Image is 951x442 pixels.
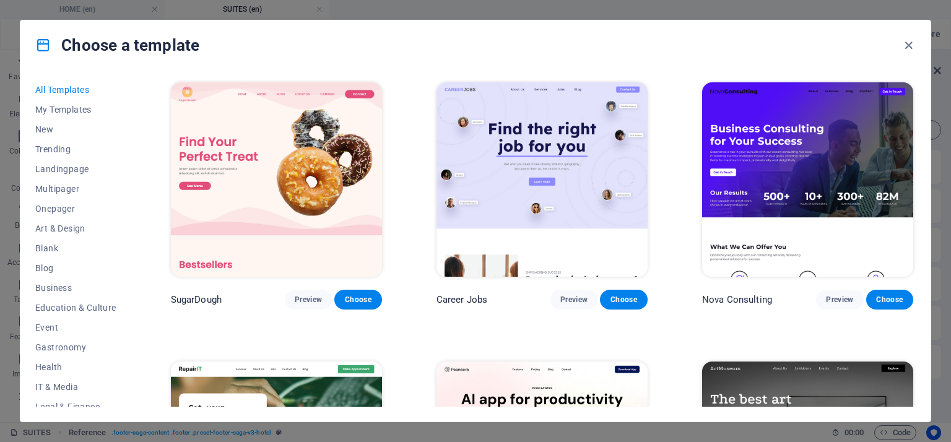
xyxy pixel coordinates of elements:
[334,290,381,310] button: Choose
[35,238,116,258] button: Blank
[35,85,116,95] span: All Templates
[702,293,772,306] p: Nova Consulting
[35,179,116,199] button: Multipager
[35,80,116,100] button: All Templates
[876,295,903,305] span: Choose
[35,124,116,134] span: New
[35,377,116,397] button: IT & Media
[866,290,913,310] button: Choose
[35,159,116,179] button: Landingpage
[816,290,863,310] button: Preview
[560,295,588,305] span: Preview
[35,318,116,337] button: Event
[35,357,116,377] button: Health
[436,82,648,277] img: Career Jobs
[35,219,116,238] button: Art & Design
[35,258,116,278] button: Blog
[35,397,116,417] button: Legal & Finance
[35,278,116,298] button: Business
[35,199,116,219] button: Onepager
[171,82,382,277] img: SugarDough
[35,402,116,412] span: Legal & Finance
[35,323,116,332] span: Event
[35,139,116,159] button: Trending
[610,295,637,305] span: Choose
[35,382,116,392] span: IT & Media
[35,263,116,273] span: Blog
[35,100,116,119] button: My Templates
[35,283,116,293] span: Business
[35,342,116,352] span: Gastronomy
[35,204,116,214] span: Onepager
[600,290,647,310] button: Choose
[344,295,371,305] span: Choose
[35,243,116,253] span: Blank
[436,293,488,306] p: Career Jobs
[171,293,222,306] p: SugarDough
[35,362,116,372] span: Health
[35,303,116,313] span: Education & Culture
[35,164,116,174] span: Landingpage
[702,82,913,277] img: Nova Consulting
[35,105,116,115] span: My Templates
[35,298,116,318] button: Education & Culture
[826,295,853,305] span: Preview
[35,223,116,233] span: Art & Design
[35,144,116,154] span: Trending
[550,290,597,310] button: Preview
[35,184,116,194] span: Multipager
[295,295,322,305] span: Preview
[35,119,116,139] button: New
[35,337,116,357] button: Gastronomy
[285,290,332,310] button: Preview
[35,35,199,55] h4: Choose a template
